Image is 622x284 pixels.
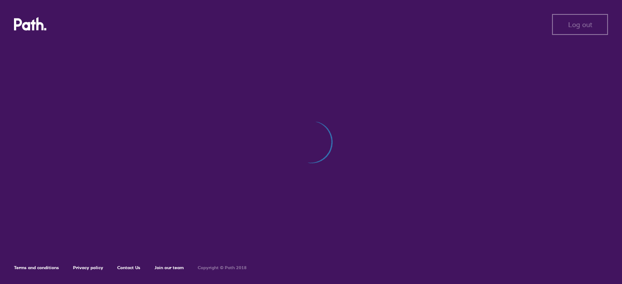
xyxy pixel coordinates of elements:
[568,21,592,28] span: Log out
[117,265,140,270] a: Contact Us
[14,265,59,270] a: Terms and conditions
[198,265,247,270] h6: Copyright © Path 2018
[73,265,103,270] a: Privacy policy
[154,265,184,270] a: Join our team
[552,14,608,35] button: Log out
